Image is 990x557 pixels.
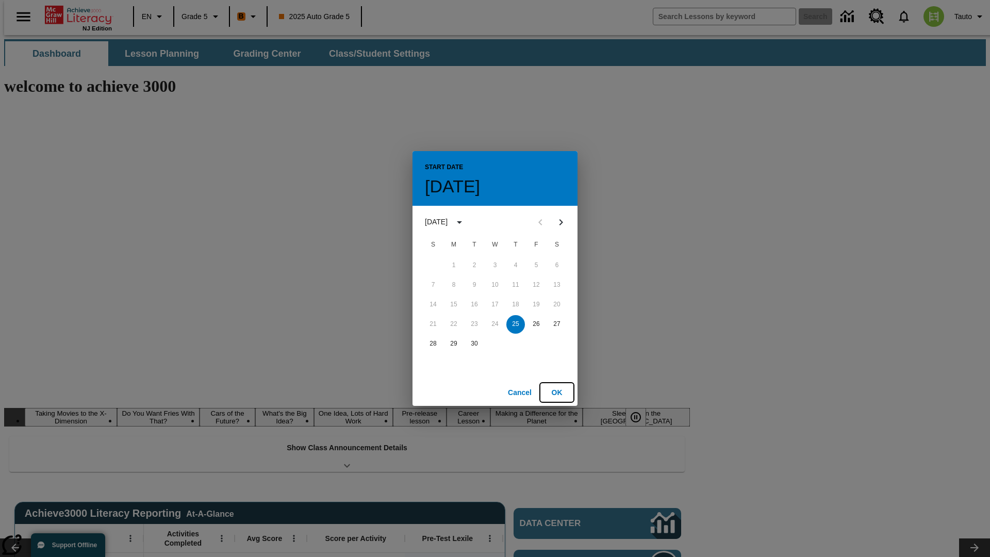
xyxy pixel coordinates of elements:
button: 28 [424,335,442,353]
button: 30 [465,335,484,353]
span: Thursday [506,235,525,255]
span: Sunday [424,235,442,255]
span: Start Date [425,159,463,176]
button: calendar view is open, switch to year view [451,214,468,231]
button: 27 [548,315,566,334]
button: 29 [444,335,463,353]
button: Next month [551,212,571,233]
h4: [DATE] [425,176,480,198]
span: Saturday [548,235,566,255]
span: Monday [444,235,463,255]
div: [DATE] [425,217,448,227]
button: Cancel [503,383,536,402]
button: 26 [527,315,546,334]
button: OK [540,383,573,402]
button: 25 [506,315,525,334]
span: Wednesday [486,235,504,255]
span: Friday [527,235,546,255]
span: Tuesday [465,235,484,255]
